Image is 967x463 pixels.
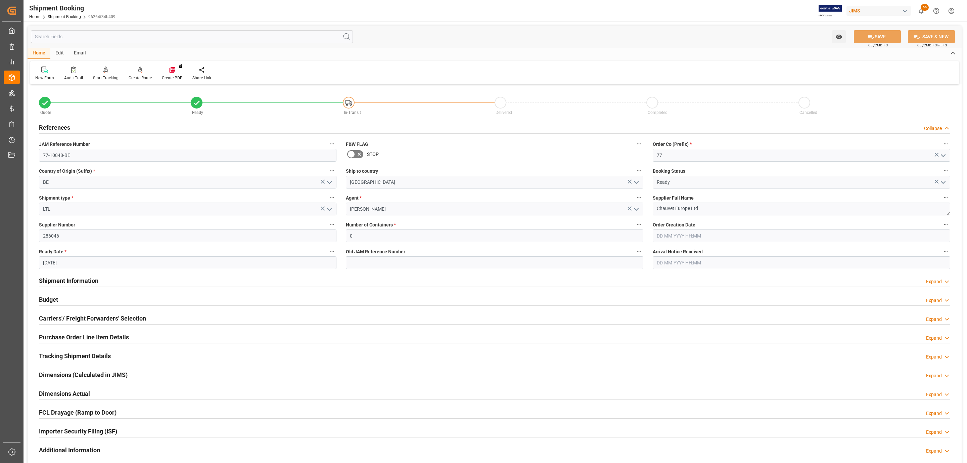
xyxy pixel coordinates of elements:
input: Search Fields [31,30,353,43]
button: show 56 new notifications [914,3,929,18]
div: Audit Trail [64,75,83,81]
button: Supplier Full Name [941,193,950,202]
button: Supplier Number [328,220,336,229]
div: Expand [926,316,942,323]
span: Number of Containers [346,221,396,228]
button: Help Center [929,3,944,18]
img: Exertis%20JAM%20-%20Email%20Logo.jpg_1722504956.jpg [819,5,842,17]
h2: Budget [39,295,58,304]
div: Share Link [192,75,211,81]
h2: FCL Drayage (Ramp to Door) [39,408,117,417]
div: Expand [926,448,942,455]
textarea: Chauvet Europe Ltd [653,203,950,215]
button: Order Co (Prefix) * [941,139,950,148]
span: In-Transit [344,110,361,115]
h2: Purchase Order Line Item Details [39,333,129,342]
button: Ready Date * [328,247,336,256]
input: DD-MM-YYYY HH:MM [653,229,950,242]
span: Completed [648,110,667,115]
button: Country of Origin (Suffix) * [328,166,336,175]
div: Expand [926,372,942,379]
h2: Dimensions (Calculated in JIMS) [39,370,128,379]
button: Old JAM Reference Number [635,247,643,256]
h2: Dimensions Actual [39,389,90,398]
span: Country of Origin (Suffix) [39,168,95,175]
h2: Importer Security Filing (ISF) [39,427,117,436]
button: open menu [324,177,334,187]
button: Ship to country [635,166,643,175]
button: open menu [938,177,948,187]
span: 56 [921,4,929,11]
span: Ready [192,110,203,115]
button: SAVE & NEW [908,30,955,43]
span: STOP [367,151,379,158]
div: Expand [926,391,942,398]
div: New Form [35,75,54,81]
div: Expand [926,297,942,304]
a: Home [29,14,40,19]
button: F&W FLAG [635,139,643,148]
button: Number of Containers * [635,220,643,229]
h2: References [39,123,70,132]
span: Old JAM Reference Number [346,248,405,255]
span: Supplier Number [39,221,75,228]
input: Type to search/select [39,176,336,188]
button: Agent * [635,193,643,202]
span: Supplier Full Name [653,195,694,202]
div: Edit [50,48,69,59]
button: open menu [832,30,846,43]
button: Order Creation Date [941,220,950,229]
div: Expand [926,353,942,361]
button: Shipment type * [328,193,336,202]
a: Shipment Booking [48,14,81,19]
span: Order Co (Prefix) [653,141,692,148]
div: Expand [926,335,942,342]
h2: Tracking Shipment Details [39,351,111,361]
span: Arrival Notice Received [653,248,703,255]
div: Expand [926,429,942,436]
span: Ready Date [39,248,66,255]
span: Quote [40,110,51,115]
div: Shipment Booking [29,3,116,13]
h2: Shipment Information [39,276,98,285]
button: JIMS [846,4,914,17]
button: open menu [324,204,334,214]
div: Expand [926,410,942,417]
div: Start Tracking [93,75,119,81]
div: Create Route [129,75,152,81]
button: open menu [938,150,948,161]
h2: Carriers'/ Freight Forwarders' Selection [39,314,146,323]
div: Home [28,48,50,59]
span: Shipment type [39,195,73,202]
input: DD-MM-YYYY [39,256,336,269]
input: DD-MM-YYYY HH:MM [653,256,950,269]
span: Agent [346,195,362,202]
div: JIMS [846,6,911,16]
span: Cancelled [799,110,817,115]
button: Arrival Notice Received [941,247,950,256]
button: SAVE [854,30,901,43]
button: open menu [631,177,641,187]
span: Ctrl/CMD + Shift + S [917,43,947,48]
div: Collapse [924,125,942,132]
h2: Additional Information [39,446,100,455]
div: Expand [926,278,942,285]
span: Delivered [496,110,512,115]
span: Ship to country [346,168,378,175]
div: Email [69,48,91,59]
span: F&W FLAG [346,141,368,148]
button: JAM Reference Number [328,139,336,148]
button: open menu [631,204,641,214]
span: Order Creation Date [653,221,695,228]
span: Booking Status [653,168,685,175]
button: Booking Status [941,166,950,175]
span: Ctrl/CMD + S [868,43,888,48]
span: JAM Reference Number [39,141,90,148]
